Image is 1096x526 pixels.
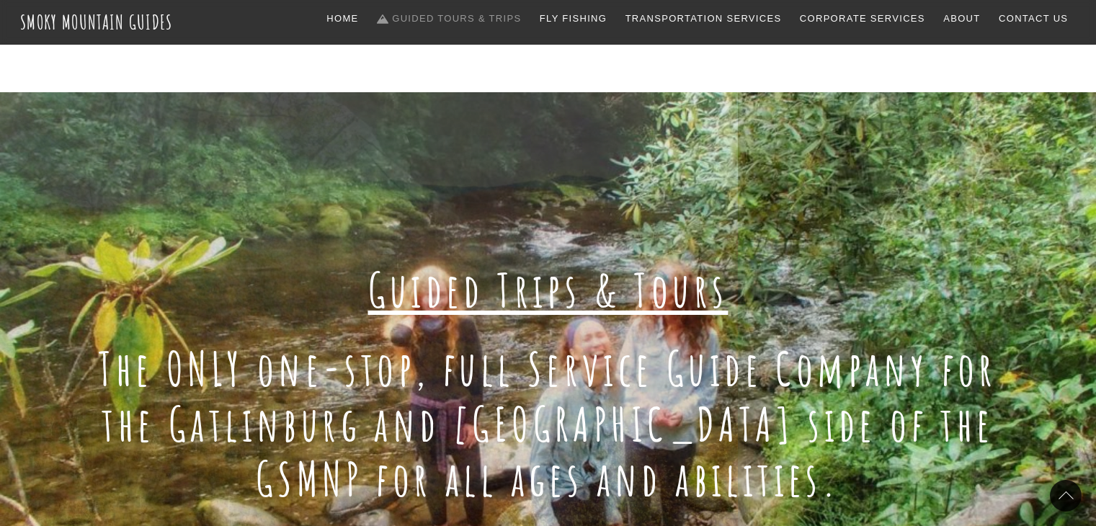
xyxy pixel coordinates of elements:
a: Guided Tours & Trips [371,4,527,34]
a: Corporate Services [794,4,931,34]
a: Transportation Services [620,4,787,34]
a: Contact Us [993,4,1074,34]
a: Smoky Mountain Guides [20,10,173,34]
a: Fly Fishing [534,4,612,34]
a: About [937,4,986,34]
a: Home [321,4,364,34]
h1: The ONLY one-stop, full Service Guide Company for the Gatlinburg and [GEOGRAPHIC_DATA] side of th... [92,342,1004,507]
span: Guided Trips & Tours [368,261,729,319]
